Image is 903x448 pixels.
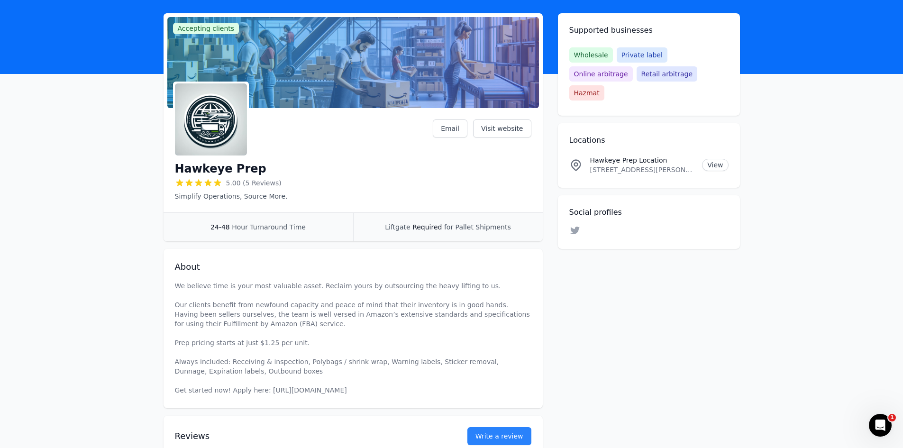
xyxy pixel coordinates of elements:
[473,119,531,137] a: Visit website
[175,281,531,395] p: We believe time is your most valuable asset. Reclaim yours by outsourcing the heavy lifting to us...
[385,223,410,231] span: Liftgate
[175,260,531,274] h2: About
[617,47,667,63] span: Private label
[175,192,288,201] p: Simplify Operations, Source More.
[569,207,729,218] h2: Social profiles
[175,161,266,176] h1: Hawkeye Prep
[467,427,531,445] a: Write a review
[569,25,729,36] h2: Supported businesses
[444,223,511,231] span: for Pallet Shipments
[702,159,728,171] a: View
[210,223,230,231] span: 24-48
[175,83,247,155] img: Hawkeye Prep
[173,23,239,34] span: Accepting clients
[590,155,695,165] p: Hawkeye Prep Location
[637,66,697,82] span: Retail arbitrage
[226,178,282,188] span: 5.00 (5 Reviews)
[590,165,695,174] p: [STREET_ADDRESS][PERSON_NAME]
[888,414,896,421] span: 1
[569,47,613,63] span: Wholesale
[569,135,729,146] h2: Locations
[569,66,633,82] span: Online arbitrage
[569,85,604,101] span: Hazmat
[232,223,306,231] span: Hour Turnaround Time
[433,119,467,137] a: Email
[869,414,892,437] iframe: Intercom live chat
[175,430,437,443] h2: Reviews
[412,223,442,231] span: Required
